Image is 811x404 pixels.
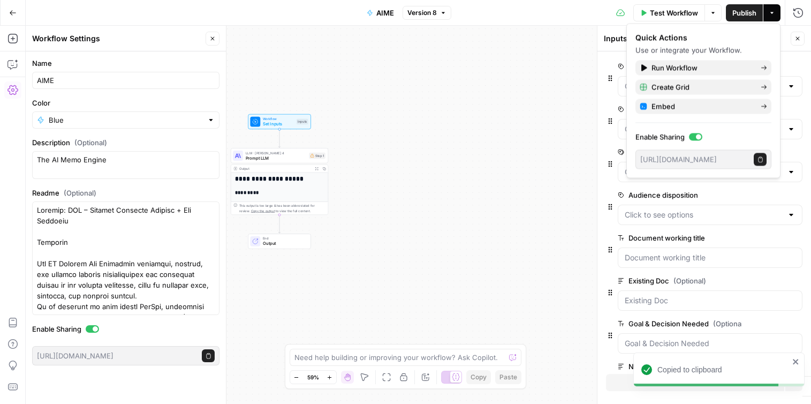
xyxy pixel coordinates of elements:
span: Output [263,241,306,247]
span: Paste [499,372,517,382]
button: Version 8 [403,6,451,20]
input: Blue [49,115,203,125]
div: Workflow Settings [32,33,202,44]
span: (Optional) [713,318,746,329]
input: Existing Doc [625,295,795,306]
div: Inputs [297,119,308,125]
button: Add Field [606,374,784,391]
span: (Optional) [74,137,107,148]
span: (Optional) [64,188,96,198]
g: Edge from start to step_1 [278,129,281,147]
div: Output [239,166,311,171]
span: AIME [376,8,394,18]
button: Test Workflow [633,4,704,21]
span: Copy [471,372,487,382]
button: close [792,357,800,366]
div: WorkflowSet InputsInputs [231,114,328,129]
g: Edge from step_1 to end [278,215,281,233]
span: (Optional) [673,275,706,286]
label: Enable Sharing [32,324,219,334]
button: Copy [466,370,491,384]
input: Click to see options [625,167,783,177]
span: 59% [307,373,319,381]
span: Embed [651,101,752,112]
div: Step 1 [309,153,325,159]
span: Version 8 [407,8,437,18]
span: Run Workflow [651,63,752,73]
label: Document working title [618,233,742,243]
span: End [263,236,306,241]
span: Use or integrate your Workflow. [635,46,742,55]
span: Publish [732,8,756,18]
label: Goal & Decision Needed [618,318,742,329]
label: Audience [618,147,742,158]
div: EndOutput [231,234,328,249]
div: Quick Actions [635,33,771,43]
input: Document working title [625,252,795,263]
input: Click to see options [625,124,783,134]
label: Notes, Existing Docs, and Artifacts (Text) [618,361,777,372]
span: Copy the output [251,209,275,213]
label: Doc Type [618,104,742,115]
span: Workflow [263,116,294,121]
div: Inputs [604,33,787,44]
textarea: The AI Memo Engine [37,154,215,176]
label: Existing Doc [618,275,742,286]
div: Copied to clipboard [657,364,789,375]
span: Test Workflow [650,8,698,18]
label: Color [32,98,219,108]
input: Click to see options [625,210,783,220]
span: Prompt LLM [246,155,307,161]
label: Name [32,58,219,69]
input: Untitled [37,75,215,86]
label: Readme [32,188,219,198]
label: Audience disposition [618,190,742,200]
button: Paste [495,370,521,384]
span: Set Inputs [263,121,294,127]
label: Description [32,137,219,148]
div: This output is too large & has been abbreviated for review. to view the full content. [239,203,325,213]
input: Goal & Decision Needed [625,338,795,349]
button: AIME [360,4,400,21]
input: Click to see options [625,81,783,92]
label: Enable Sharing [635,132,771,143]
label: Mode [618,61,742,72]
span: LLM · [PERSON_NAME] 4 [246,151,307,155]
span: Create Grid [651,82,752,93]
button: Publish [726,4,763,21]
